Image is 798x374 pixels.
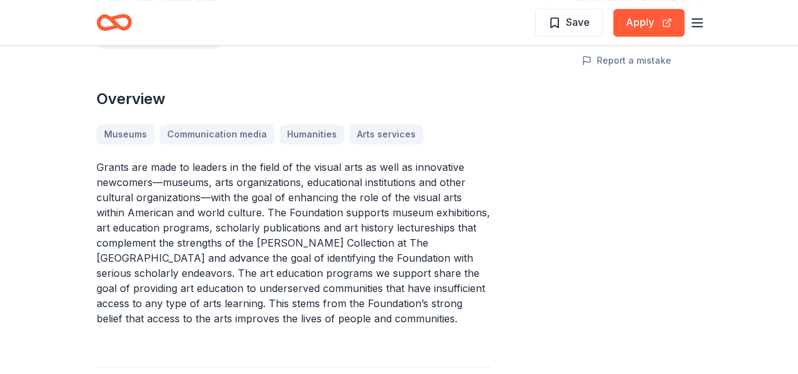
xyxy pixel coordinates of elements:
span: Save [566,14,590,30]
button: Apply [613,9,684,37]
h2: Overview [97,89,490,109]
p: Grants are made to leaders in the field of the visual arts as well as innovative newcomers—museum... [97,160,490,326]
button: Save [535,9,603,37]
a: Home [97,8,132,37]
button: Report a mistake [582,53,671,68]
